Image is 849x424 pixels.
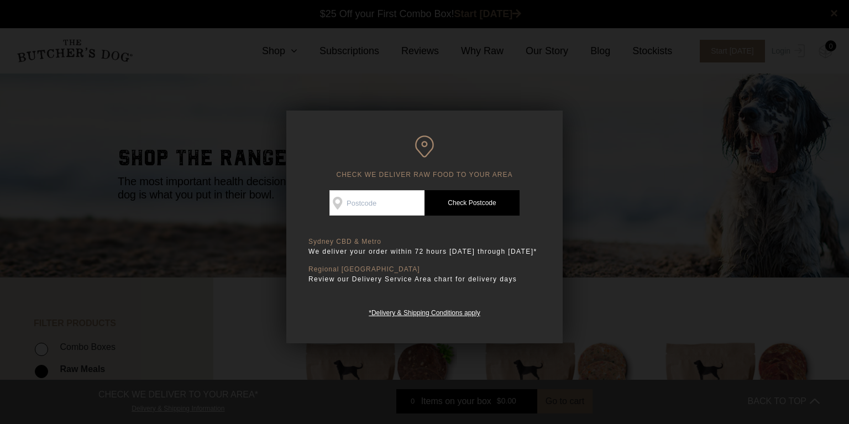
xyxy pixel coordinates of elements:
[424,190,520,216] a: Check Postcode
[308,265,541,274] p: Regional [GEOGRAPHIC_DATA]
[308,246,541,257] p: We deliver your order within 72 hours [DATE] through [DATE]*
[329,190,424,216] input: Postcode
[308,238,541,246] p: Sydney CBD & Metro
[308,274,541,285] p: Review our Delivery Service Area chart for delivery days
[369,306,480,317] a: *Delivery & Shipping Conditions apply
[308,135,541,179] h6: CHECK WE DELIVER RAW FOOD TO YOUR AREA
